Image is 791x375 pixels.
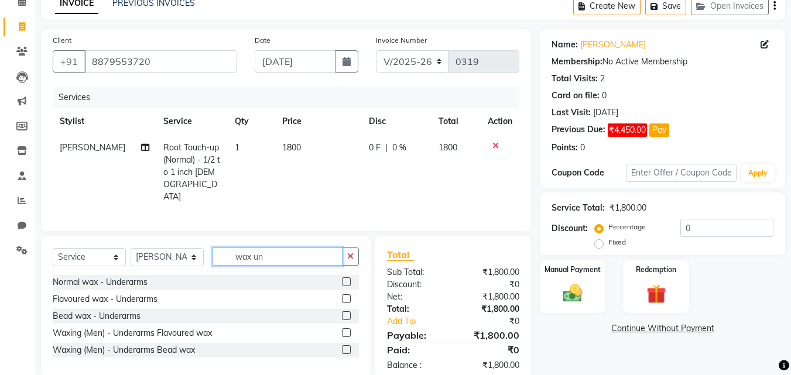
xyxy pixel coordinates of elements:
[163,142,220,202] span: Root Touch-up (Normal) - 1/2 to 1 inch [DEMOGRAPHIC_DATA]
[235,142,239,153] span: 1
[552,202,605,214] div: Service Total:
[378,278,453,291] div: Discount:
[439,142,457,153] span: 1800
[385,142,388,154] span: |
[557,282,588,304] img: _cash.svg
[481,108,519,135] th: Action
[542,322,783,335] a: Continue Without Payment
[453,291,528,303] div: ₹1,800.00
[552,222,588,235] div: Discount:
[580,142,585,154] div: 0
[552,56,602,68] div: Membership:
[53,293,157,305] div: Flavoured wax - Underarms
[593,106,618,119] div: [DATE]
[53,50,85,73] button: +91
[552,167,625,179] div: Coupon Code
[84,50,237,73] input: Search by Name/Mobile/Email/Code
[53,344,195,356] div: Waxing (Men) - Underarms Bead wax
[53,310,141,322] div: Bead wax - Underarms
[392,142,406,154] span: 0 %
[378,266,453,278] div: Sub Total:
[552,39,578,51] div: Name:
[282,142,301,153] span: 1800
[453,266,528,278] div: ₹1,800.00
[453,303,528,315] div: ₹1,800.00
[378,291,453,303] div: Net:
[378,315,465,328] a: Add Tip
[609,202,646,214] div: ₹1,800.00
[552,106,591,119] div: Last Visit:
[369,142,381,154] span: 0 F
[641,282,672,306] img: _gift.svg
[552,123,605,137] div: Previous Due:
[53,276,148,288] div: Normal wax - Underarms
[636,264,676,275] label: Redemption
[378,343,453,357] div: Paid:
[213,247,343,266] input: Search or Scan
[453,343,528,357] div: ₹0
[362,108,432,135] th: Disc
[376,35,427,46] label: Invoice Number
[275,108,362,135] th: Price
[378,328,453,342] div: Payable:
[453,278,528,291] div: ₹0
[602,90,607,102] div: 0
[608,123,647,137] span: ₹4,450.00
[54,87,528,108] div: Services
[608,237,626,247] label: Fixed
[156,108,228,135] th: Service
[552,90,600,102] div: Card on file:
[255,35,270,46] label: Date
[453,328,528,342] div: ₹1,800.00
[60,142,125,153] span: [PERSON_NAME]
[649,123,669,137] button: Pay
[552,73,598,85] div: Total Visits:
[466,315,529,328] div: ₹0
[580,39,646,51] a: [PERSON_NAME]
[545,264,601,275] label: Manual Payment
[378,303,453,315] div: Total:
[552,142,578,154] div: Points:
[600,73,605,85] div: 2
[387,249,414,261] span: Total
[53,108,156,135] th: Stylist
[552,56,773,68] div: No Active Membership
[228,108,275,135] th: Qty
[608,222,646,232] label: Percentage
[741,164,775,182] button: Apply
[432,108,481,135] th: Total
[53,35,71,46] label: Client
[626,164,737,182] input: Enter Offer / Coupon Code
[53,327,212,339] div: Waxing (Men) - Underarms Flavoured wax
[453,359,528,371] div: ₹1,800.00
[378,359,453,371] div: Balance :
